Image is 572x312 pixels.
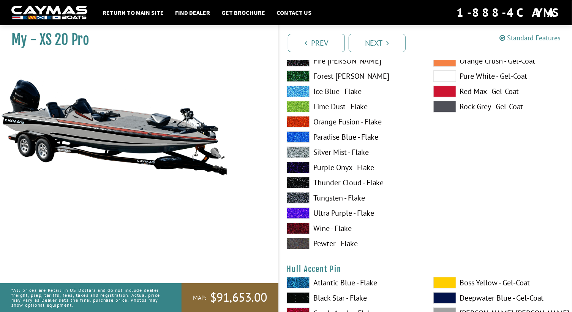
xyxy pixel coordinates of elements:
label: Fire [PERSON_NAME] [287,55,418,67]
span: MAP: [193,294,206,302]
label: Boss Yellow - Gel-Coat [433,277,565,288]
label: Purple Onyx - Flake [287,162,418,173]
label: Pure White - Gel-Coat [433,70,565,82]
label: Pewter - Flake [287,238,418,249]
label: Forest [PERSON_NAME] [287,70,418,82]
h1: My - XS 20 Pro [11,31,259,48]
a: Standard Features [499,33,561,42]
label: Thunder Cloud - Flake [287,177,418,188]
label: Tungsten - Flake [287,192,418,204]
label: Orange Fusion - Flake [287,116,418,127]
label: Rock Grey - Gel-Coat [433,101,565,112]
label: Atlantic Blue - Flake [287,277,418,288]
h4: Hull Accent Pin [287,264,564,274]
label: Wine - Flake [287,223,418,234]
img: white-logo-c9c8dbefe5ff5ceceb0f0178aa75bf4bb51f6bca0971e226c86eb53dfe498488.png [11,6,87,20]
a: Next [349,34,406,52]
a: Find Dealer [171,8,214,18]
label: Silver Mist - Flake [287,146,418,158]
label: Black Star - Flake [287,292,418,304]
a: Prev [288,34,345,52]
a: Contact Us [273,8,315,18]
label: Lime Dust - Flake [287,101,418,112]
label: Ice Blue - Flake [287,86,418,97]
div: 1-888-4CAYMAS [457,4,561,21]
label: Orange Crush - Gel-Coat [433,55,565,67]
label: Ultra Purple - Flake [287,207,418,219]
ul: Pagination [286,33,572,52]
label: Red Max - Gel-Coat [433,86,565,97]
p: *All prices are Retail in US Dollars and do not include dealer freight, prep, tariffs, fees, taxe... [11,284,164,312]
label: Paradise Blue - Flake [287,131,418,143]
span: $91,653.00 [210,290,267,306]
label: Deepwater Blue - Gel-Coat [433,292,565,304]
a: Return to main site [99,8,167,18]
a: Get Brochure [218,8,269,18]
a: MAP:$91,653.00 [182,283,278,312]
